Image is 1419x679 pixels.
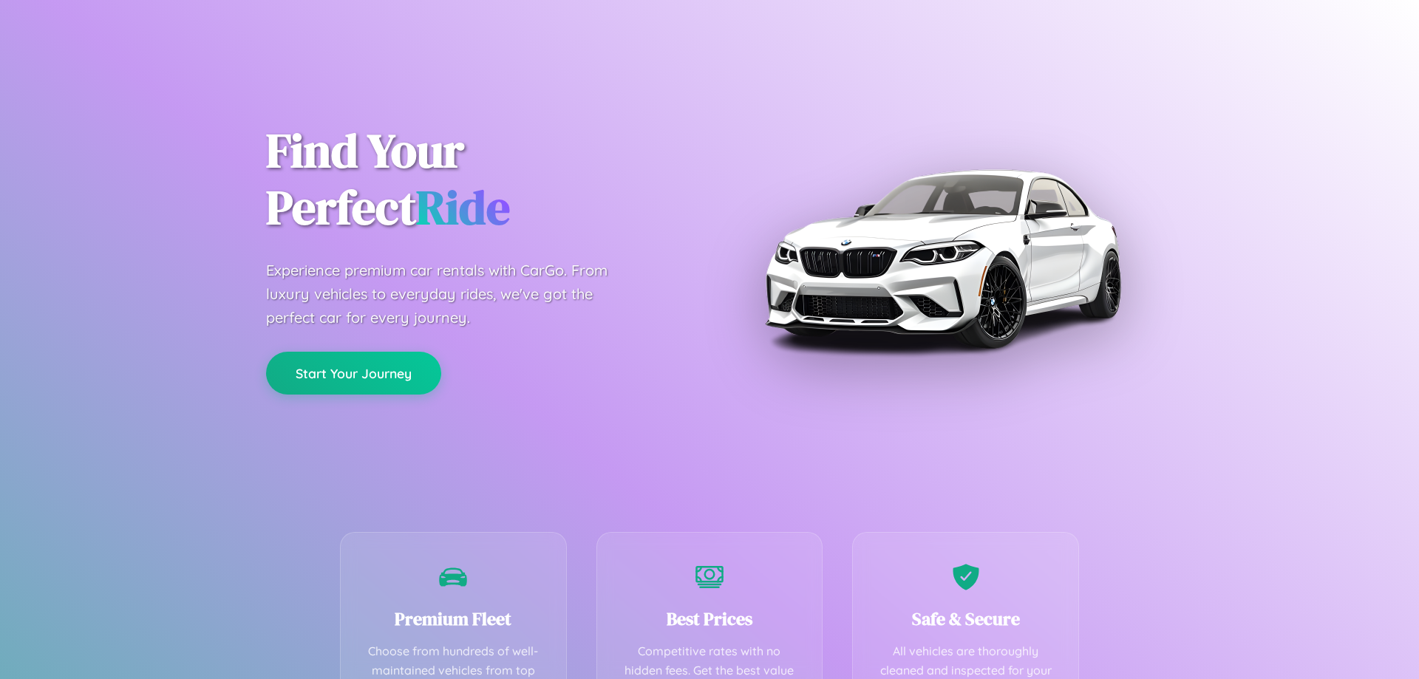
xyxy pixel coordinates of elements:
[363,607,544,631] h3: Premium Fleet
[758,74,1127,443] img: Premium BMW car rental vehicle
[266,259,636,330] p: Experience premium car rentals with CarGo. From luxury vehicles to everyday rides, we've got the ...
[416,175,510,239] span: Ride
[266,352,441,395] button: Start Your Journey
[875,607,1056,631] h3: Safe & Secure
[619,607,800,631] h3: Best Prices
[266,123,687,236] h1: Find Your Perfect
